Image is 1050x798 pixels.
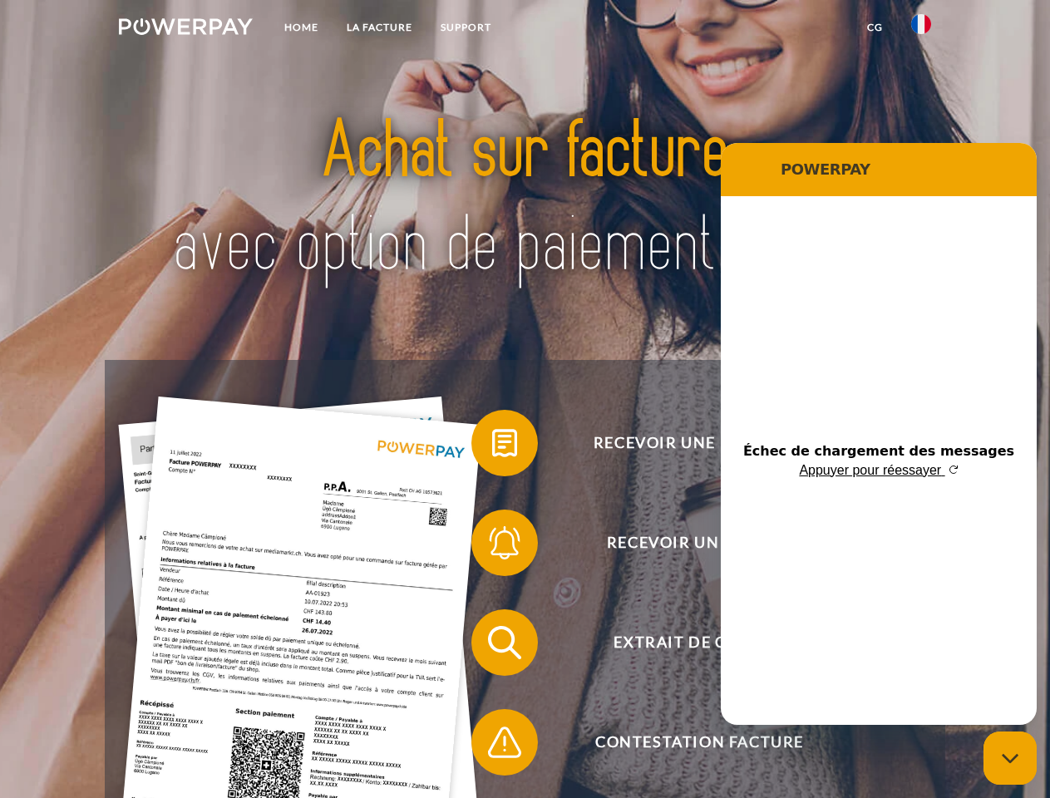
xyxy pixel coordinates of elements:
iframe: Fenêtre de messagerie [721,143,1037,725]
button: Recevoir un rappel? [471,510,904,576]
a: CG [853,12,897,42]
a: Home [270,12,333,42]
img: qb_bill.svg [484,422,525,464]
img: qb_warning.svg [484,722,525,763]
button: Recevoir une facture ? [471,410,904,476]
a: Support [426,12,505,42]
img: qb_search.svg [484,622,525,663]
button: Contestation Facture [471,709,904,776]
iframe: Bouton de lancement de la fenêtre de messagerie [983,731,1037,785]
span: Contestation Facture [495,709,903,776]
span: Extrait de compte [495,609,903,676]
a: LA FACTURE [333,12,426,42]
span: Recevoir une facture ? [495,410,903,476]
span: Recevoir un rappel? [495,510,903,576]
button: Extrait de compte [471,609,904,676]
img: fr [911,14,931,34]
img: title-powerpay_fr.svg [159,80,891,318]
img: logo-powerpay-white.svg [119,18,253,35]
img: qb_bell.svg [484,522,525,564]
